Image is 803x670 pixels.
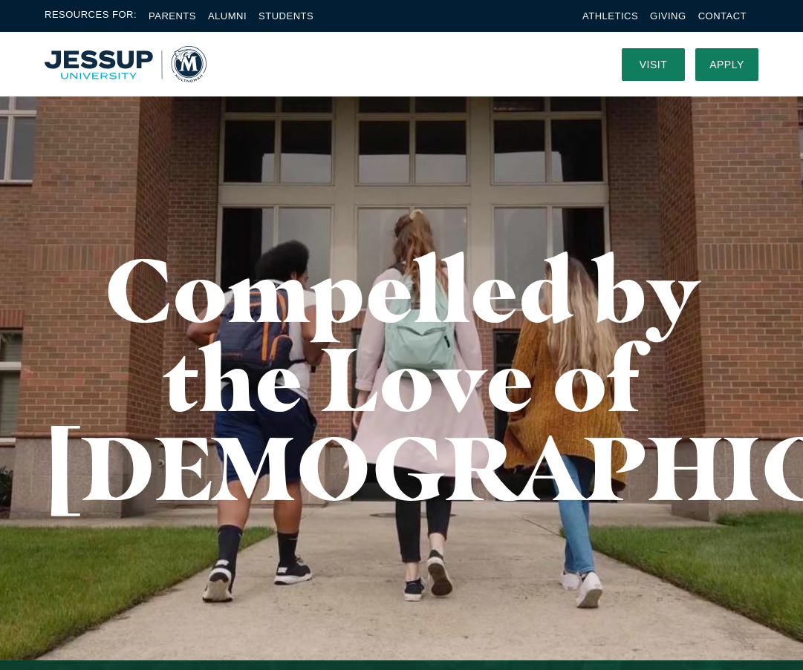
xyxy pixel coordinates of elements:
span: Resources For: [45,7,137,24]
a: Apply [695,48,758,81]
h1: Compelled by the Love of [DEMOGRAPHIC_DATA] [45,245,758,512]
a: Contact [698,10,747,22]
a: Students [259,10,313,22]
a: Giving [650,10,686,22]
a: Alumni [208,10,247,22]
a: Home [45,46,207,82]
a: Athletics [582,10,638,22]
img: Multnomah University Logo [45,46,207,82]
a: Parents [149,10,196,22]
a: Visit [622,48,685,81]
